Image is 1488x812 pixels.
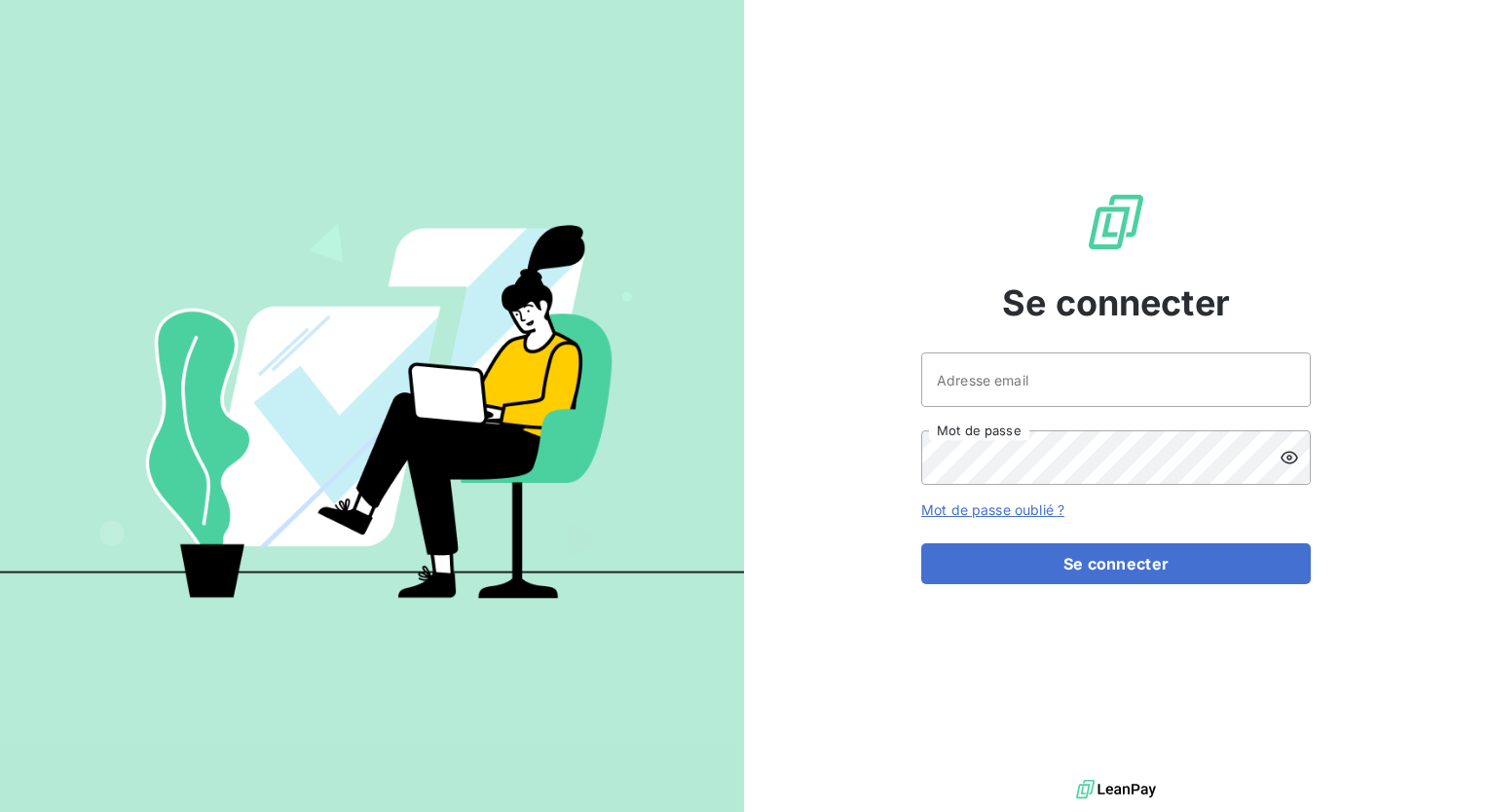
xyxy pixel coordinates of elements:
[921,501,1064,518] a: Mot de passe oublié ?
[921,352,1311,407] input: placeholder
[1002,277,1230,329] span: Se connecter
[1085,191,1147,253] img: Logo LeanPay
[921,543,1311,584] button: Se connecter
[1076,775,1156,804] img: logo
